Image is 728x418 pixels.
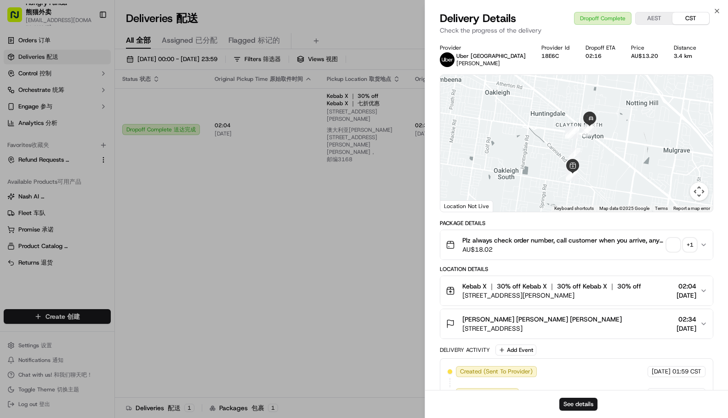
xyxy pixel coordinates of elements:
span: Map data ©2025 Google [599,206,649,211]
div: 7 [569,148,580,160]
span: Knowledge Base [18,205,70,215]
img: Google [443,200,473,212]
span: [STREET_ADDRESS][PERSON_NAME] [462,291,641,300]
button: See details [559,398,597,411]
span: 02:04 [677,282,696,291]
button: Map camera controls [690,182,708,201]
span: Pylon [91,228,111,235]
span: 8月27日 [81,167,103,175]
input: Got a question? Start typing here... [24,59,165,69]
span: [PERSON_NAME] [28,167,74,175]
img: 1727276513143-84d647e1-66c0-4f92-a045-3c9f9f5dfd92 [19,88,36,104]
span: 9月17日 [35,142,57,150]
div: 3 [568,126,580,138]
button: Kebab X ｜ 30% off Kebab X ｜ 30% off Kebab X ｜ 30% off[STREET_ADDRESS][PERSON_NAME]02:04[DATE] [440,276,713,305]
span: [STREET_ADDRESS] [462,324,622,333]
button: [PERSON_NAME] [PERSON_NAME] [PERSON_NAME][STREET_ADDRESS]02:34[DATE] [440,309,713,339]
button: Plz always check order number, call customer when you arrive, any delivery issues, Contact WhatsA... [440,230,713,260]
div: AU$13.20 [631,52,659,60]
span: API Documentation [87,205,148,215]
a: 💻API Documentation [74,202,151,218]
div: Start new chat [41,88,151,97]
img: Nash [9,9,28,28]
span: [PERSON_NAME] [PERSON_NAME] [PERSON_NAME] [462,315,622,324]
div: 6 [566,169,578,181]
div: Price [631,44,659,51]
p: Welcome 👋 [9,37,167,51]
div: Location Details [440,265,713,273]
button: Add Event [495,345,536,356]
div: 4 [568,157,580,169]
a: Report a map error [673,206,710,211]
div: 9 [585,120,597,132]
div: + 1 [683,238,696,251]
span: 01:59 CST [672,367,701,376]
span: • [30,142,34,150]
span: [DATE] [652,390,671,398]
div: 3.4 km [674,52,697,60]
span: 01:59 CST [672,390,701,398]
button: See all [142,118,167,129]
a: Open this area in Google Maps (opens a new window) [443,200,473,212]
span: AU$18.02 [462,245,663,254]
span: • [76,167,80,175]
img: uber-new-logo.jpeg [440,52,455,67]
div: Past conversations [9,119,62,127]
span: Delivery Details [440,11,516,26]
span: Kebab X ｜ 30% off Kebab X ｜ 30% off Kebab X ｜ 30% off [462,282,641,291]
span: [DATE] [677,291,696,300]
img: Asif Zaman Khan [9,158,24,173]
button: AEST [636,12,672,24]
button: Start new chat [156,90,167,102]
div: 1 [565,127,577,139]
span: Plz always check order number, call customer when you arrive, any delivery issues, Contact WhatsA... [462,236,663,245]
button: 18E6C [541,52,559,60]
img: 1736555255976-a54dd68f-1ca7-489b-9aae-adbdc363a1c4 [18,168,26,175]
img: 1736555255976-a54dd68f-1ca7-489b-9aae-adbdc363a1c4 [9,88,26,104]
span: [DATE] [677,324,696,333]
span: [PERSON_NAME] [456,60,500,67]
span: Not Assigned Driver [460,390,515,398]
div: 2 [565,126,577,138]
div: 📗 [9,206,17,214]
p: Check the progress of the delivery [440,26,713,35]
div: 02:16 [586,52,616,60]
span: 02:34 [677,315,696,324]
span: Created (Sent To Provider) [460,367,533,376]
div: Package Details [440,220,713,227]
div: Delivery Activity [440,346,490,354]
div: Provider [440,44,527,51]
button: CST [672,12,709,24]
a: Powered byPylon [65,227,111,235]
span: [DATE] [652,367,671,376]
button: +1 [667,238,696,251]
a: Terms (opens in new tab) [655,206,668,211]
a: 📗Knowledge Base [6,202,74,218]
div: 💻 [78,206,85,214]
div: Location Not Live [440,200,493,212]
div: Dropoff ETA [586,44,616,51]
div: 8 [581,124,593,136]
div: Provider Id [541,44,570,51]
div: We're available if you need us! [41,97,126,104]
div: Distance [674,44,697,51]
p: Uber [GEOGRAPHIC_DATA] [456,52,526,60]
button: Keyboard shortcuts [554,205,594,212]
